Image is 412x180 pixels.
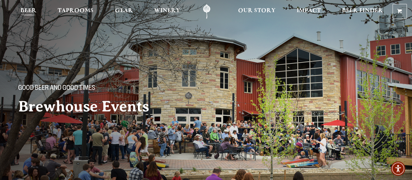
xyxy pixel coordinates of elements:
[16,4,41,19] a: Beer
[53,4,98,19] a: Taprooms
[194,4,219,19] a: Odell Home
[58,8,93,13] span: Taprooms
[150,4,184,19] a: Winery
[338,4,387,19] a: Beer Finder
[18,98,221,115] h2: Brewhouse Events
[21,8,36,13] span: Beer
[238,8,276,13] span: Our Story
[115,8,133,13] span: Gear
[18,85,95,93] span: Good Beer and Good Times
[234,4,280,19] a: Our Story
[111,4,137,19] a: Gear
[391,161,405,176] div: Accessibility Menu
[342,8,383,13] span: Beer Finder
[154,8,180,13] span: Winery
[297,8,321,13] span: Impact
[292,4,325,19] a: Impact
